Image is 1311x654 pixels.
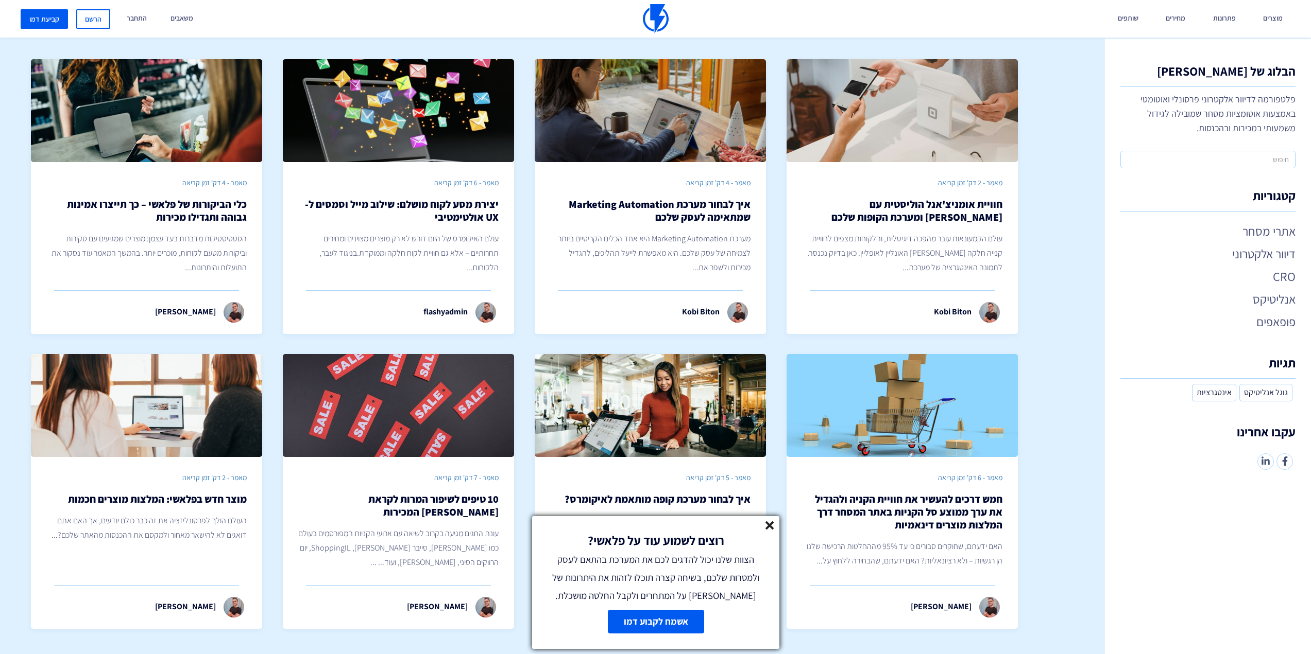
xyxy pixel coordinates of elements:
a: אתרי מסחר [1120,222,1296,240]
a: אינטגרציות [1192,384,1236,401]
h4: עקבו אחרינו [1120,425,1296,448]
span: מאמר - 5 דק' זמן קריאה [686,473,751,482]
h2: 10 טיפים לשיפור המרות לקראת [PERSON_NAME] המכירות [298,493,499,519]
a: מאמר - 6 דק' זמן קריאה יצירת מסע לקוח מושלם: שילוב מייל וסמסים ל-UX אולטימטיבי עולם האיקומרס של ה... [283,59,515,334]
p: [PERSON_NAME] [155,306,216,318]
a: מאמר - 4 דק' זמן קריאה כלי הביקורות של פלאשי – כך תייצרו אמינות גבוהה ותגדילו מכירות הסטטיסטיקות ... [31,59,263,334]
p: הסטטיסטיקות מדברות בעד עצמן: מוצרים שמגיעים עם סקירות וביקורות מטעם לקוחות, מוכרים יותר. בהמשך המ... [46,232,247,275]
p: עולם הקמעונאות עובר מהפכה דיגיטלית, והלקוחות מצפים לחוויית קנייה חלקה [PERSON_NAME] האונליין לאופ... [802,232,1003,275]
h2: חוויית אומניצ'אנל הוליסטית עם [PERSON_NAME] ומערכת הקופות שלכם [802,198,1003,224]
p: העולם הולך לפרסונליזציה את זה כבר כולם יודעים, אך האם אתם דואגים לא להישאר מאחור ולמקסם את ההכנסו... [46,514,247,542]
p: פלטפורמה לדיוור אלקטרוני פרסונלי ואוטומטי באמצעות אוטומציות מסחר שמובילה לגידול משמעותי במכירות ו... [1120,92,1296,135]
a: הרשם [76,9,110,29]
a: מאמר - 6 דק' זמן קריאה חמש דרכים להעשיר את חוויית הקניה ולהגדיל את ערך ממוצע סל הקניות באתר המסחר... [787,354,1018,629]
h2: חמש דרכים להעשיר את חוויית הקניה ולהגדיל את ערך ממוצע סל הקניות באתר המסחר דרך המלצות מוצרים דינא... [802,493,1003,532]
span: מאמר - 6 דק' זמן קריאה [938,473,1002,482]
p: האם ידעתם, שחוקרים סבורים כי עד 95% מההחלטות הרכישה שלנו הן רגשיות – ולא רציונאליות? האם ידעתם, ש... [802,539,1003,568]
span: מאמר - 6 דק' זמן קריאה [434,178,499,187]
p: Kobi Biton [934,306,972,318]
h2: איך לבחור מערכת קופה מותאמת לאיקומרס? [550,493,751,506]
p: מערכת Marketing Automation היא אחד הכלים הקריטיים ביותר לצמיחה של עסק שלכם. היא מאפשרת לייעל תהלי... [550,232,751,275]
a: CRO [1120,268,1296,285]
a: קביעת דמו [21,9,68,29]
a: פופאפים [1120,313,1296,330]
a: מאמר - 2 דק' זמן קריאה מוצר חדש בפלאשי: המלצות מוצרים חכמות העולם הולך לפרסונליזציה את זה כבר כול... [31,354,263,629]
p: עולם האיקומרס של היום דורש לא רק מוצרים מצוינים ומחירים תחרותיים – אלא גם חוויית לקוח חלקה וממוקד... [298,232,499,275]
p: עונת החגים מגיעה בקרוב לשיאה עם ארועי הקניות המפורסמים בעולם כמו [PERSON_NAME], סייבר [PERSON_NAM... [298,526,499,570]
a: מאמר - 5 דק' זמן קריאה איך לבחור מערכת קופה מותאמת לאיקומרס? רבים מבעלי אתרי המסחר האלקטרוני מחזי... [535,354,767,629]
h4: תגיות [1120,356,1296,379]
a: מאמר - 4 דק' זמן קריאה איך לבחור מערכת Marketing Automation שמתאימה לעסק שלכם מערכת Marketing Aut... [535,59,767,334]
h2: כלי הביקורות של פלאשי – כך תייצרו אמינות גבוהה ותגדילו מכירות [46,198,247,224]
a: דיוור אלקטרוני [1120,245,1296,262]
p: flashyadmin [423,306,468,318]
h2: יצירת מסע לקוח מושלם: שילוב מייל וסמסים ל-UX אולטימטיבי [298,198,499,224]
h2: מוצר חדש בפלאשי: המלצות מוצרים חכמות [46,493,247,506]
a: גוגל אנליטיקס [1239,384,1292,401]
span: מאמר - 4 דק' זמן קריאה [686,178,751,187]
span: מאמר - 2 דק' זמן קריאה [182,473,247,482]
h1: הבלוג של [PERSON_NAME] [1120,64,1296,87]
p: [PERSON_NAME] [407,601,468,613]
a: אנליטיקס [1120,290,1296,308]
p: Kobi Biton [682,306,720,318]
a: מאמר - 7 דק' זמן קריאה 10 טיפים לשיפור המרות לקראת [PERSON_NAME] המכירות עונת החגים מגיעה בקרוב ל... [283,354,515,629]
p: [PERSON_NAME] [155,601,216,613]
h2: איך לבחור מערכת Marketing Automation שמתאימה לעסק שלכם [550,198,751,224]
span: מאמר - 7 דק' זמן קריאה [434,473,499,482]
p: [PERSON_NAME] [911,601,972,613]
span: מאמר - 4 דק' זמן קריאה [182,178,247,187]
span: מאמר - 2 דק' זמן קריאה [938,178,1002,187]
h4: קטגוריות [1120,189,1296,211]
a: מאמר - 2 דק' זמן קריאה חוויית אומניצ'אנל הוליסטית עם [PERSON_NAME] ומערכת הקופות שלכם עולם הקמעונ... [787,59,1018,334]
input: חיפוש [1120,151,1296,168]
